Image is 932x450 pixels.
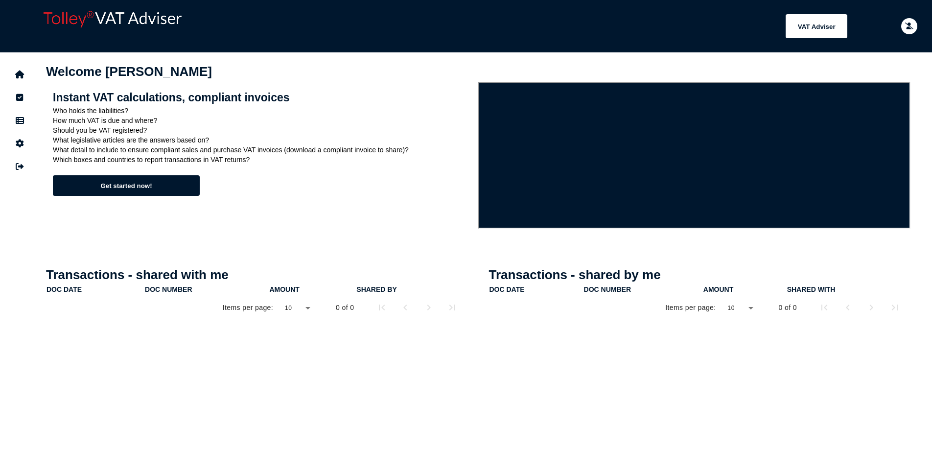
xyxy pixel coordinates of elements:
[584,285,702,293] div: doc number
[703,285,733,293] div: Amount
[9,133,30,154] button: Manage settings
[46,267,468,283] h1: Transactions - shared with me
[9,87,30,108] button: Tasks
[478,82,910,229] iframe: VAT Adviser intro
[356,285,465,293] div: shared by
[223,303,273,312] div: Items per page:
[9,64,30,85] button: Home
[665,303,716,312] div: Items per page:
[46,64,910,79] h1: Welcome [PERSON_NAME]
[39,7,210,45] div: app logo
[214,14,847,38] menu: navigate products
[53,156,471,164] p: Which boxes and countries to report transactions in VAT returns?
[703,285,786,293] div: Amount
[787,285,836,293] div: shared with
[9,110,30,131] button: Data manager
[779,303,797,312] div: 0 of 0
[53,146,471,154] p: What detail to include to ensure compliant sales and purchase VAT invoices (download a compliant ...
[47,285,82,293] div: doc date
[53,91,471,104] h2: Instant VAT calculations, compliant invoices
[489,285,583,293] div: doc date
[786,14,847,38] button: Shows a dropdown of VAT Advisor options
[53,126,471,134] p: Should you be VAT registered?
[489,285,525,293] div: doc date
[269,285,355,293] div: Amount
[16,120,24,121] i: Data manager
[584,285,631,293] div: doc number
[489,267,911,283] h1: Transactions - shared by me
[356,285,396,293] div: shared by
[9,156,30,177] button: Sign out
[905,23,913,29] i: Email needs to be verified
[336,303,354,312] div: 0 of 0
[47,285,144,293] div: doc date
[145,285,268,293] div: doc number
[787,285,908,293] div: shared with
[145,285,192,293] div: doc number
[53,175,200,196] button: Get started now!
[53,107,471,115] p: Who holds the liabilities?
[53,117,471,124] p: How much VAT is due and where?
[53,136,471,144] p: What legislative articles are the answers based on?
[269,285,299,293] div: Amount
